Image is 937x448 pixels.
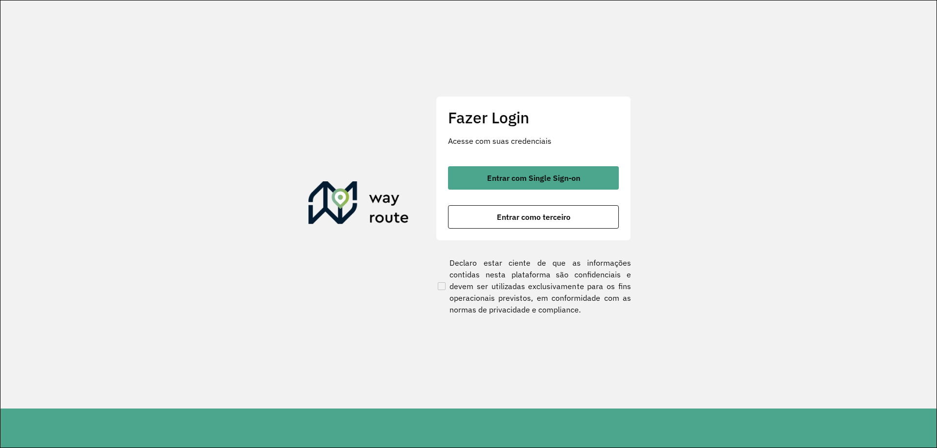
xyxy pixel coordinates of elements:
img: Roteirizador AmbevTech [308,181,409,228]
h2: Fazer Login [448,108,619,127]
button: button [448,205,619,229]
p: Acesse com suas credenciais [448,135,619,147]
span: Entrar como terceiro [497,213,570,221]
span: Entrar com Single Sign-on [487,174,580,182]
label: Declaro estar ciente de que as informações contidas nesta plataforma são confidenciais e devem se... [436,257,631,315]
button: button [448,166,619,190]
